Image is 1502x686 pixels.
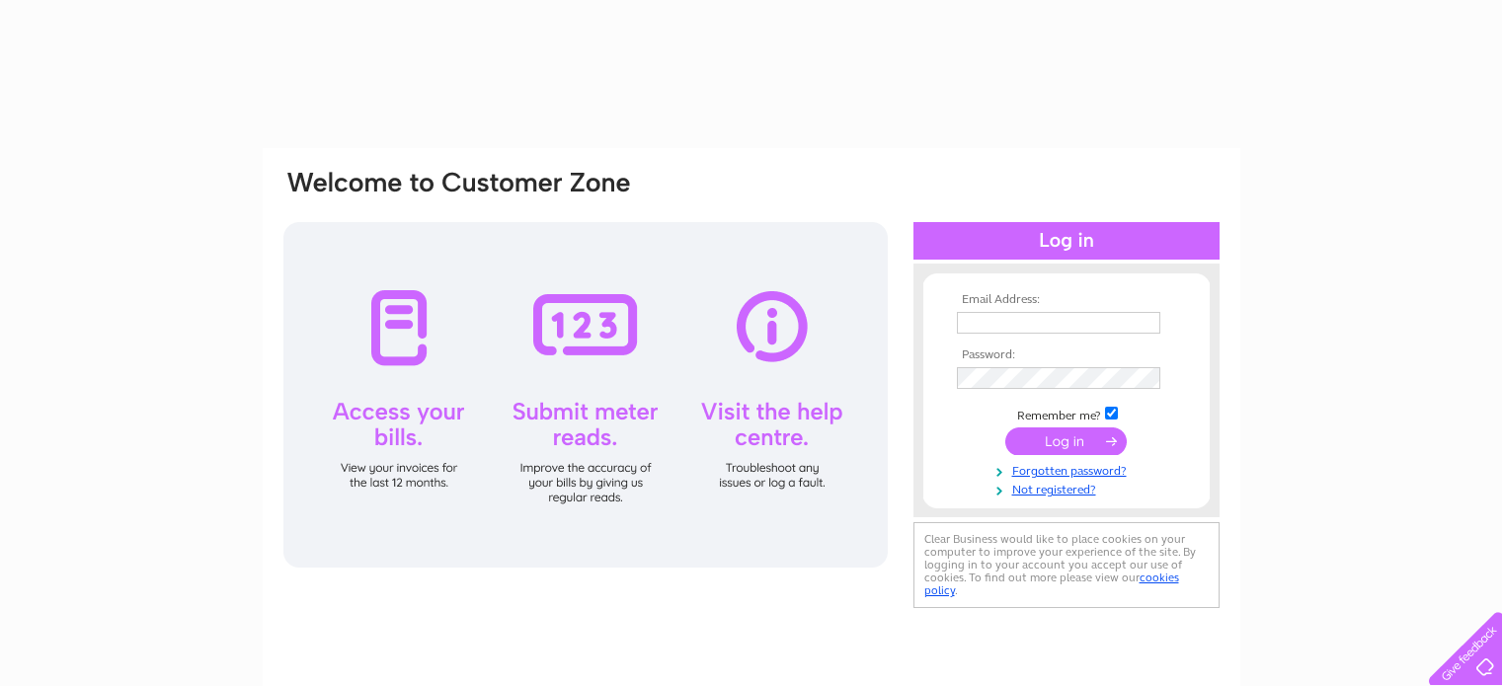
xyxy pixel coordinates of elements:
th: Password: [952,348,1181,362]
a: cookies policy [924,571,1179,597]
div: Clear Business would like to place cookies on your computer to improve your experience of the sit... [913,522,1220,608]
th: Email Address: [952,293,1181,307]
input: Submit [1005,427,1127,455]
td: Remember me? [952,404,1181,423]
a: Forgotten password? [957,460,1181,479]
a: Not registered? [957,479,1181,497]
